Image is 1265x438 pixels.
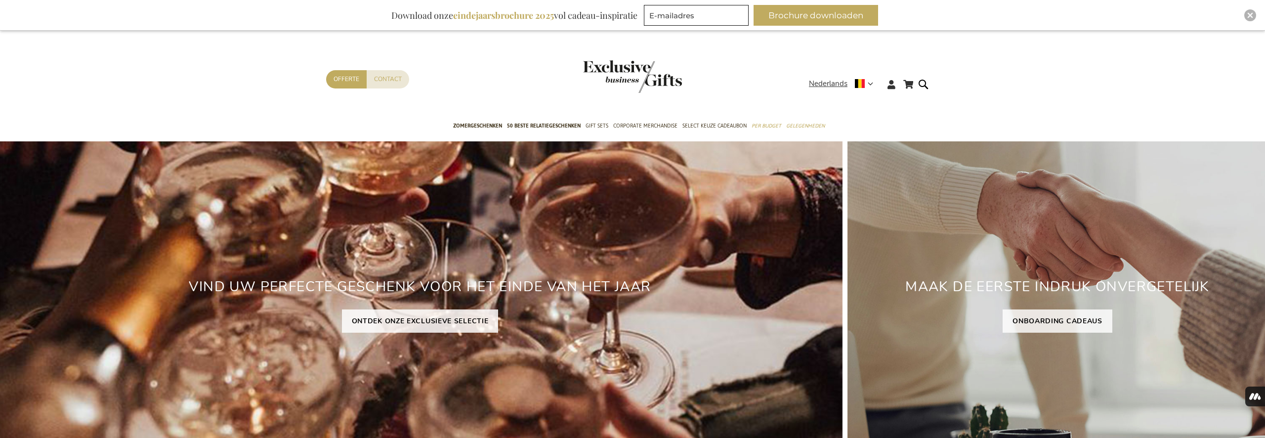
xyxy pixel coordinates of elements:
[644,5,752,29] form: marketing offers and promotions
[453,121,502,131] span: Zomergeschenken
[786,121,825,131] span: Gelegenheden
[1003,309,1112,333] a: ONBOARDING CADEAUS
[586,121,608,131] span: Gift Sets
[613,121,677,131] span: Corporate Merchandise
[583,60,632,93] a: store logo
[453,9,554,21] b: eindejaarsbrochure 2025
[1247,12,1253,18] img: Close
[1244,9,1256,21] div: Close
[387,5,642,26] div: Download onze vol cadeau-inspiratie
[644,5,749,26] input: E-mailadres
[809,78,880,89] div: Nederlands
[752,121,781,131] span: Per Budget
[507,121,581,131] span: 50 beste relatiegeschenken
[583,60,682,93] img: Exclusive Business gifts logo
[682,121,747,131] span: Select Keuze Cadeaubon
[367,70,409,88] a: Contact
[809,78,847,89] span: Nederlands
[342,309,499,333] a: ONTDEK ONZE EXCLUSIEVE SELECTIE
[754,5,878,26] button: Brochure downloaden
[326,70,367,88] a: Offerte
